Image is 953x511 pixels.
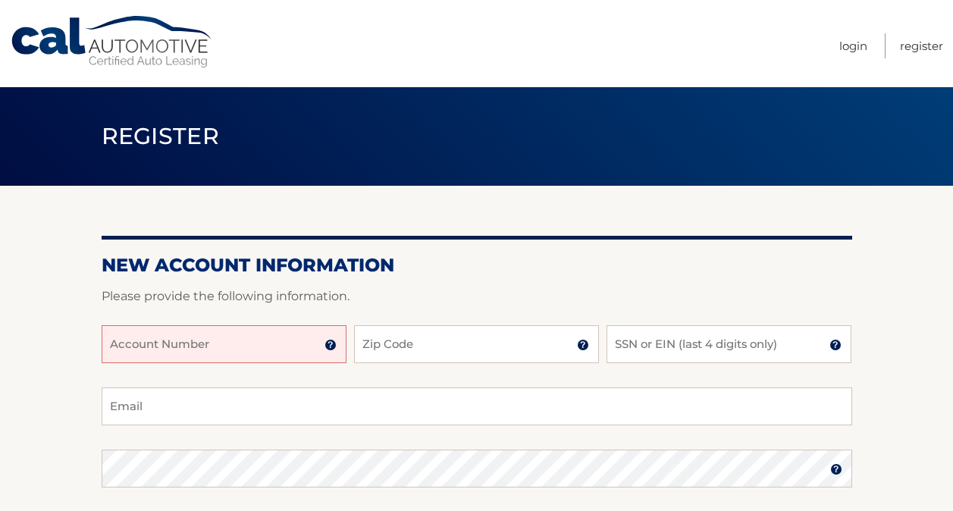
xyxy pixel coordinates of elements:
[830,463,842,475] img: tooltip.svg
[900,33,943,58] a: Register
[102,122,220,150] span: Register
[354,325,599,363] input: Zip Code
[102,387,852,425] input: Email
[577,339,589,351] img: tooltip.svg
[10,15,215,69] a: Cal Automotive
[102,254,852,277] h2: New Account Information
[102,286,852,307] p: Please provide the following information.
[829,339,842,351] img: tooltip.svg
[607,325,851,363] input: SSN or EIN (last 4 digits only)
[324,339,337,351] img: tooltip.svg
[839,33,867,58] a: Login
[102,325,346,363] input: Account Number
